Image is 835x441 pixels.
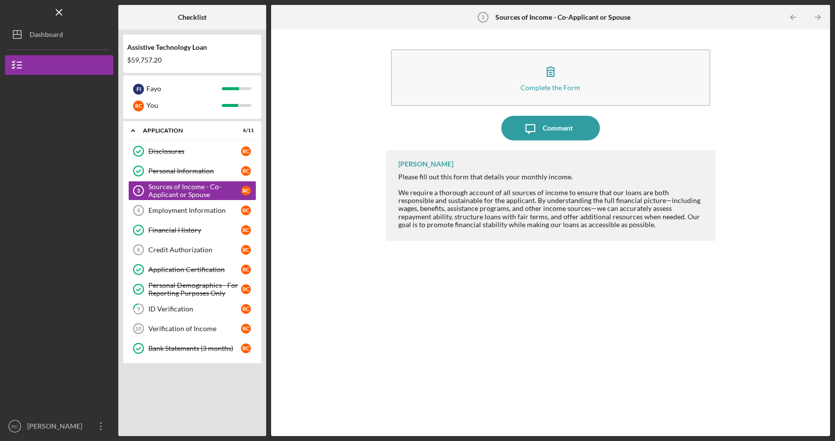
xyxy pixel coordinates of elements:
[391,49,710,106] button: Complete the Form
[146,80,222,97] div: Fayo
[241,166,251,176] div: R C
[143,128,229,134] div: Application
[543,116,573,140] div: Comment
[128,240,256,260] a: 6Credit AuthorizationRC
[128,339,256,358] a: Bank Statements (3 months)RC
[128,260,256,279] a: Application CertificationRC
[135,326,141,332] tspan: 10
[128,220,256,240] a: Financial HistoryRC
[241,245,251,255] div: R C
[5,416,113,436] button: RC[PERSON_NAME]
[128,279,256,299] a: Personal Demographics - For Reporting Purposes OnlyRC
[148,226,241,234] div: Financial History
[137,188,140,194] tspan: 3
[148,325,241,333] div: Verification of Income
[137,306,140,312] tspan: 9
[148,344,241,352] div: Bank Statements (3 months)
[501,116,600,140] button: Comment
[148,183,241,199] div: Sources of Income - Co-Applicant or Spouse
[236,128,254,134] div: 6 / 11
[128,161,256,181] a: Personal InformationRC
[133,84,144,95] div: F I
[482,14,485,20] tspan: 3
[137,247,140,253] tspan: 6
[495,13,630,21] b: Sources of Income - Co-Applicant or Spouse
[398,173,705,181] div: Please fill out this form that details your monthly income.
[241,205,251,215] div: R C
[127,43,257,51] div: Assistive Technology Loan
[148,167,241,175] div: Personal Information
[128,201,256,220] a: 4Employment InformationRC
[241,304,251,314] div: R C
[241,265,251,274] div: R C
[148,305,241,313] div: ID Verification
[148,266,241,273] div: Application Certification
[11,424,18,429] text: RC
[148,147,241,155] div: Disclosures
[241,284,251,294] div: R C
[5,25,113,44] button: Dashboard
[241,186,251,196] div: R C
[30,25,63,47] div: Dashboard
[133,101,144,111] div: R C
[25,416,89,439] div: [PERSON_NAME]
[128,141,256,161] a: DisclosuresRC
[241,225,251,235] div: R C
[137,207,140,213] tspan: 4
[241,343,251,353] div: R C
[148,246,241,254] div: Credit Authorization
[148,281,241,297] div: Personal Demographics - For Reporting Purposes Only
[241,146,251,156] div: R C
[148,206,241,214] div: Employment Information
[128,319,256,339] a: 10Verification of IncomeRC
[127,56,257,64] div: $59,757.20
[178,13,207,21] b: Checklist
[146,97,222,114] div: You
[241,324,251,334] div: R C
[128,299,256,319] a: 9ID VerificationRC
[521,84,580,91] div: Complete the Form
[398,160,453,168] div: [PERSON_NAME]
[128,181,256,201] a: 3Sources of Income - Co-Applicant or SpouseRC
[398,189,705,228] div: We require a thorough account of all sources of income to ensure that our loans are both responsi...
